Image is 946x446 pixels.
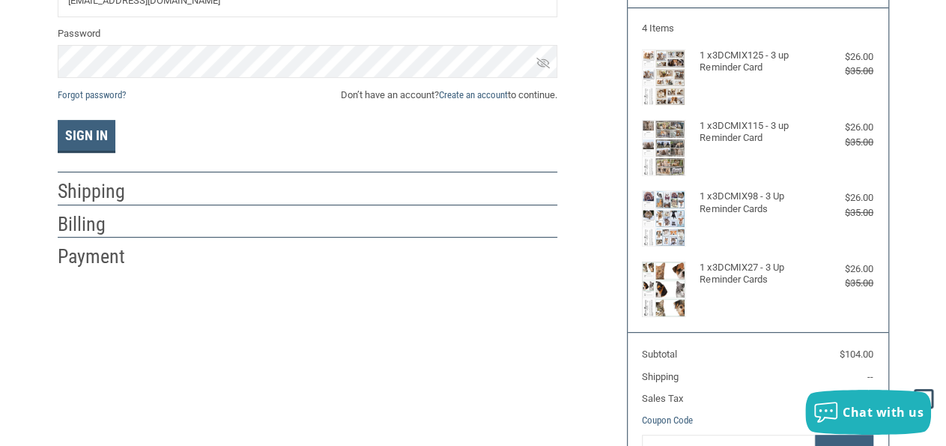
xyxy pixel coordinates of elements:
[642,415,693,426] a: Coupon Code
[58,244,145,269] h2: Payment
[439,89,508,100] a: Create an account
[341,88,557,103] span: Don’t have an account? to continue.
[816,276,873,291] div: $35.00
[642,22,873,34] h3: 4 Items
[816,64,873,79] div: $35.00
[642,393,683,404] span: Sales Tax
[700,262,812,286] h4: 1 x 3DCMIX27 - 3 Up Reminder Cards
[816,120,873,135] div: $26.00
[700,49,812,74] h4: 1 x 3DCMIX125 - 3 up Reminder Card
[805,390,931,435] button: Chat with us
[816,135,873,150] div: $35.00
[58,26,557,41] label: Password
[816,49,873,64] div: $26.00
[867,371,873,382] span: --
[700,190,812,215] h4: 1 x 3DCMIX98 - 3 Up Reminder Cards
[642,371,679,382] span: Shipping
[58,89,126,100] a: Forgot password?
[816,262,873,277] div: $26.00
[642,349,677,360] span: Subtotal
[58,212,145,237] h2: Billing
[816,205,873,220] div: $35.00
[840,349,873,360] span: $104.00
[58,179,145,204] h2: Shipping
[843,404,924,421] span: Chat with us
[700,120,812,145] h4: 1 x 3DCMIX115 - 3 up Reminder Card
[58,120,115,153] button: Sign In
[816,190,873,205] div: $26.00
